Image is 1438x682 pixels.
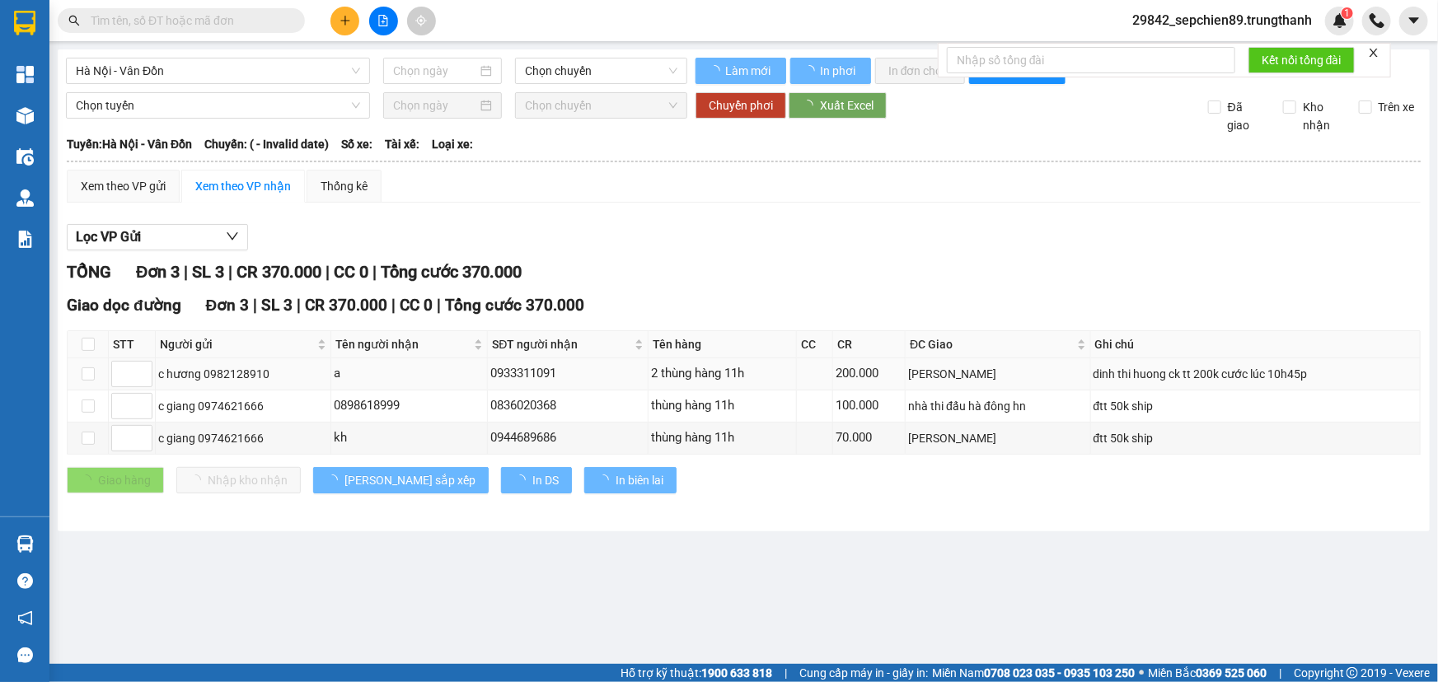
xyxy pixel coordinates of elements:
button: Nhập kho nhận [176,467,301,493]
button: caret-down [1399,7,1428,35]
span: Giao dọc đường [67,296,181,315]
span: Chọn tuyến [76,93,360,118]
span: Kho nhận [1296,98,1346,134]
b: Trung Thành Limousine [63,13,182,113]
span: Tổng cước 370.000 [381,262,522,282]
button: In biên lai [584,467,677,493]
b: Tuyến: Hà Nội - Vân Đồn [67,138,192,151]
span: Đơn 3 [136,262,180,282]
button: [PERSON_NAME] sắp xếp [313,467,489,493]
div: Xem theo VP gửi [81,177,166,195]
h1: Giao dọc đường [87,118,304,231]
th: Tên hàng [649,331,797,358]
button: Chuyển phơi [696,92,786,119]
input: Nhập số tổng đài [947,47,1235,73]
div: 200.000 [836,364,902,384]
span: plus [340,15,351,26]
span: 1 [1344,7,1350,19]
td: 0944689686 [488,423,649,455]
span: Miền Nam [932,664,1135,682]
span: loading [709,65,723,77]
span: SL 3 [192,262,224,282]
span: caret-down [1407,13,1422,28]
div: 0933311091 [490,364,645,384]
img: phone-icon [1370,13,1384,28]
td: kh [331,423,488,455]
span: SL 3 [261,296,293,315]
img: warehouse-icon [16,148,34,166]
span: ĐC Giao [910,335,1073,353]
span: close [1368,47,1379,58]
div: 0836020368 [490,396,645,416]
div: Thống kê [321,177,368,195]
div: thùng hàng 11h [651,428,794,448]
span: | [184,262,188,282]
th: CR [833,331,906,358]
button: plus [330,7,359,35]
div: kh [334,428,485,448]
span: SĐT người nhận [492,335,631,353]
td: 0933311091 [488,358,649,390]
button: file-add [369,7,398,35]
span: Tổng cước 370.000 [445,296,584,315]
span: Lọc VP Gửi [76,227,141,247]
span: loading [514,474,532,486]
input: Chọn ngày [393,96,477,114]
span: down [226,230,239,243]
img: warehouse-icon [16,189,34,207]
div: đtt 50k ship [1094,397,1417,415]
span: copyright [1347,667,1358,679]
div: 0944689686 [490,428,645,448]
span: notification [17,610,33,626]
div: [PERSON_NAME] [908,429,1087,447]
span: [PERSON_NAME] sắp xếp [344,471,475,489]
span: | [372,262,377,282]
button: Làm mới [696,58,786,84]
span: CC 0 [400,296,433,315]
button: Giao hàng [67,467,164,493]
span: 29842_sepchien89.trungthanh [1119,10,1325,30]
div: đtt 50k ship [1094,429,1417,447]
span: question-circle [17,573,33,589]
b: [DOMAIN_NAME] [220,13,398,40]
span: Làm mới [725,62,773,80]
div: c giang 0974621666 [158,429,328,447]
span: Tên người nhận [335,335,471,353]
span: | [326,262,330,282]
span: message [17,647,33,663]
span: | [297,296,301,315]
div: c hương 0982128910 [158,365,328,383]
td: 0836020368 [488,390,649,423]
span: CR 370.000 [305,296,387,315]
span: ⚪️ [1139,670,1144,676]
strong: 0369 525 060 [1196,666,1267,680]
span: loading [597,474,616,486]
div: 2 thùng hàng 11h [651,364,794,384]
span: Hỗ trợ kỹ thuật: [621,664,772,682]
div: a [334,364,485,384]
button: In DS [501,467,572,493]
button: Xuất Excel [789,92,887,119]
td: 0898618999 [331,390,488,423]
span: loading [803,65,817,77]
img: dashboard-icon [16,66,34,83]
span: CR 370.000 [237,262,321,282]
span: Tài xế: [385,135,419,153]
button: In đơn chọn [875,58,965,84]
span: | [437,296,441,315]
td: a [331,358,488,390]
input: Tìm tên, số ĐT hoặc mã đơn [91,12,285,30]
span: Trên xe [1372,98,1422,116]
span: CC 0 [334,262,368,282]
img: icon-new-feature [1333,13,1347,28]
th: STT [109,331,156,358]
strong: 0708 023 035 - 0935 103 250 [984,666,1135,680]
th: CC [797,331,832,358]
span: Xuất Excel [820,96,874,114]
img: logo-vxr [14,11,35,35]
span: Chọn chuyến [525,58,677,83]
span: loading [802,100,820,111]
span: In DS [532,471,559,489]
span: loading [326,474,344,486]
span: | [228,262,232,282]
